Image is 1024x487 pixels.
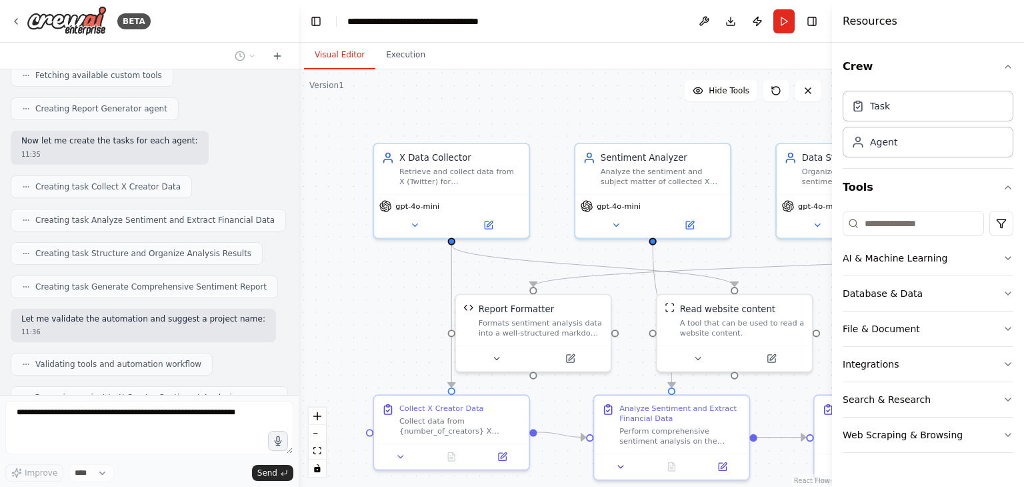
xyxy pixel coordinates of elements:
div: X Data CollectorRetrieve and collect data from X (Twitter) for {number_of_creators} specified cre... [373,143,530,239]
div: Organize and structure the sentiment analysis results into a comprehensive, well-formatted output... [802,167,924,187]
div: Data Structure OrganizerOrganize and structure the sentiment analysis results into a comprehensiv... [775,143,933,239]
div: A tool that can be used to read a website content. [680,318,805,338]
span: Creating task Collect X Creator Data [35,181,181,192]
div: React Flow controls [309,408,326,477]
button: zoom in [309,408,326,425]
div: Sentiment AnalyzerAnalyze the sentiment and subject matter of collected X creator data. Process t... [574,143,731,239]
button: Open in side panel [654,217,725,233]
div: Formats sentiment analysis data into a well-structured markdown report with executive summary, de... [479,318,603,338]
div: 11:36 [21,327,265,337]
g: Edge from 49da8c20-2b3e-4452-8483-b7ecadf23e99 to f5cf44b9-4467-40ea-ad35-41a63022795b [537,426,586,444]
div: Collect X Creator DataCollect data from {number_of_creators} X creators by scraping their profile... [373,394,530,470]
button: Send [252,465,293,481]
span: Creating Report Generator agent [35,103,167,114]
button: Web Scraping & Browsing [843,418,1013,452]
div: Retrieve and collect data from X (Twitter) for {number_of_creators} specified creators, gathering... [399,167,521,187]
button: Open in side panel [453,217,524,233]
span: Fetching available custom tools [35,70,162,81]
button: Integrations [843,347,1013,382]
div: Perform comprehensive sentiment analysis on the collected X creator data. For each creator and th... [619,426,741,446]
span: Improve [25,468,57,478]
div: Tools [843,206,1013,464]
button: toggle interactivity [309,460,326,477]
button: Execution [375,41,436,69]
button: Start a new chat [267,48,288,64]
a: React Flow attribution [794,477,830,484]
div: Version 1 [309,80,344,91]
button: Database & Data [843,276,1013,311]
span: gpt-4o-mini [798,201,842,211]
div: Collect X Creator Data [399,404,484,414]
div: Report FormatterReport FormatterFormats sentiment analysis data into a well-structured markdown r... [455,294,612,372]
span: gpt-4o-mini [395,201,439,211]
div: Analyze the sentiment and subject matter of collected X creator data. Process tweets to determine... [601,167,723,187]
button: File & Document [843,312,1013,346]
div: Data Structure Organizer [802,151,924,164]
button: Visual Editor [304,41,375,69]
div: 11:35 [21,149,198,159]
img: Report Formatter [463,303,473,313]
button: Improve [5,464,63,482]
button: No output available [645,460,699,475]
div: Task [870,99,890,113]
button: Hide left sidebar [307,12,325,31]
div: Agent [870,135,897,149]
h4: Resources [843,13,897,29]
span: Creating task Analyze Sentiment and Extract Financial Data [35,215,275,225]
p: Let me validate the automation and suggest a project name: [21,314,265,325]
div: Read website content [680,303,775,316]
button: Hide Tools [685,80,757,101]
button: Tools [843,169,1013,206]
div: Analyze Sentiment and Extract Financial DataPerform comprehensive sentiment analysis on the colle... [593,394,751,480]
span: Creating task Generate Comprehensive Sentiment Report [35,282,267,292]
button: Search & Research [843,382,1013,417]
img: Logo [27,6,107,36]
button: zoom out [309,425,326,442]
span: Validating tools and automation workflow [35,359,201,370]
button: AI & Machine Learning [843,241,1013,276]
div: Sentiment Analyzer [601,151,723,164]
button: fit view [309,442,326,460]
g: Edge from f5cf44b9-4467-40ea-ad35-41a63022795b to 61d4988a-bc73-4cae-b008-cf1019333960 [757,431,806,444]
button: Crew [843,48,1013,85]
div: Collect data from {number_of_creators} X creators by scraping their profiles and recent tweets. F... [399,416,521,436]
g: Edge from 45e603f3-4662-4486-9b2e-fee217d849d4 to 49da8c20-2b3e-4452-8483-b7ecadf23e99 [445,245,458,387]
button: Hide right sidebar [803,12,821,31]
button: Open in side panel [481,449,524,464]
div: Analyze Sentiment and Extract Financial Data [619,404,741,424]
button: Open in side panel [535,351,606,366]
div: X Data Collector [399,151,521,164]
div: ScrapeWebsiteToolRead website contentA tool that can be used to read a website content. [656,294,813,372]
span: Send [257,468,277,478]
span: Creating task Structure and Organize Analysis Results [35,248,251,259]
nav: breadcrumb [347,15,497,28]
span: gpt-4o-mini [597,201,641,211]
g: Edge from 45e603f3-4662-4486-9b2e-fee217d849d4 to 3373a198-a0c1-4b2f-9421-43c3ff7093e3 [445,245,741,286]
div: BETA [117,13,151,29]
p: Now let me create the tasks for each agent: [21,136,198,147]
div: Crew [843,85,1013,168]
div: Report Formatter [479,303,554,316]
button: No output available [425,449,478,464]
span: Renaming project to X Creator Sentiment Analysis Automation [35,392,277,414]
button: Open in side panel [736,351,807,366]
g: Edge from ac91941b-6e92-4585-af30-385be029a04b to f5cf44b9-4467-40ea-ad35-41a63022795b [647,245,678,387]
button: Switch to previous chat [229,48,261,64]
img: ScrapeWebsiteTool [665,303,675,313]
span: Hide Tools [709,85,749,96]
button: Click to speak your automation idea [268,431,288,451]
button: Open in side panel [701,460,744,475]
